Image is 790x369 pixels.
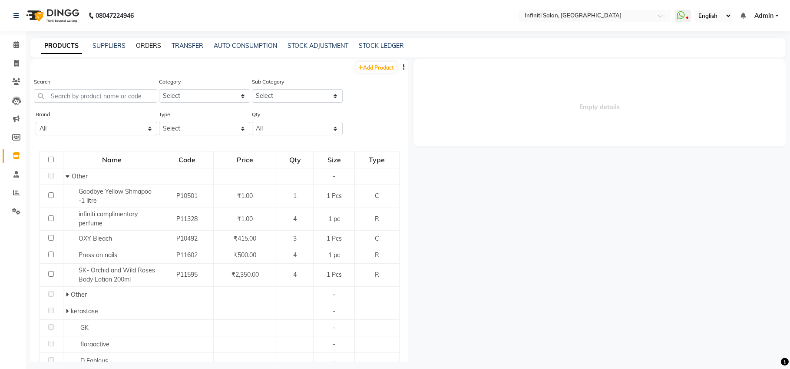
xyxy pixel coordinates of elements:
[413,59,786,146] span: Empty details
[754,11,773,20] span: Admin
[333,340,335,348] span: -
[333,307,335,315] span: -
[237,215,253,223] span: ₹1.00
[333,357,335,365] span: -
[79,210,138,227] span: infiniti complimentary perfume
[79,251,117,259] span: Press on nails
[293,192,297,200] span: 1
[66,307,71,315] span: Expand Row
[327,271,342,278] span: 1 Pcs
[356,62,396,73] a: Add Product
[288,42,348,50] a: STOCK ADJUSTMENT
[80,357,108,365] span: D Fablous
[252,78,284,86] label: Sub Category
[79,188,152,205] span: Goodbye Yellow Shmapoo -1 litre
[64,152,160,168] div: Name
[136,42,161,50] a: ORDERS
[333,291,335,299] span: -
[41,38,82,54] a: PRODUCTS
[159,78,181,86] label: Category
[327,235,342,242] span: 1 Pcs
[328,215,340,223] span: 1 pc
[72,172,88,180] span: Other
[66,291,71,299] span: Expand Row
[176,192,198,200] span: P10501
[293,235,297,242] span: 3
[252,111,260,118] label: Qty
[375,192,379,200] span: C
[172,42,203,50] a: TRANSFER
[93,42,126,50] a: SUPPLIERS
[314,152,354,168] div: Size
[96,3,134,28] b: 08047224946
[333,324,335,332] span: -
[327,192,342,200] span: 1 Pcs
[36,111,50,118] label: Brand
[375,215,379,223] span: R
[234,251,256,259] span: ₹500.00
[278,152,313,168] div: Qty
[375,271,379,278] span: R
[234,235,256,242] span: ₹415.00
[80,324,89,332] span: GK
[79,235,112,242] span: OXY Bleach
[375,235,379,242] span: C
[159,111,170,118] label: Type
[293,271,297,278] span: 4
[79,266,155,283] span: SK- Orchid and Wild Roses Body Lotion 200ml
[176,235,198,242] span: P10492
[293,215,297,223] span: 4
[162,152,213,168] div: Code
[214,42,277,50] a: AUTO CONSUMPTION
[231,271,259,278] span: ₹2,350.00
[71,291,87,299] span: Other
[293,251,297,259] span: 4
[176,251,198,259] span: P11602
[214,152,276,168] div: Price
[237,192,253,200] span: ₹1.00
[375,251,379,259] span: R
[34,89,157,103] input: Search by product name or code
[328,251,340,259] span: 1 pc
[66,172,72,180] span: Collapse Row
[359,42,404,50] a: STOCK LEDGER
[71,307,98,315] span: kerastase
[355,152,398,168] div: Type
[333,172,335,180] span: -
[176,215,198,223] span: P11328
[22,3,82,28] img: logo
[176,271,198,278] span: P11595
[34,78,50,86] label: Search
[80,340,109,348] span: floraactive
